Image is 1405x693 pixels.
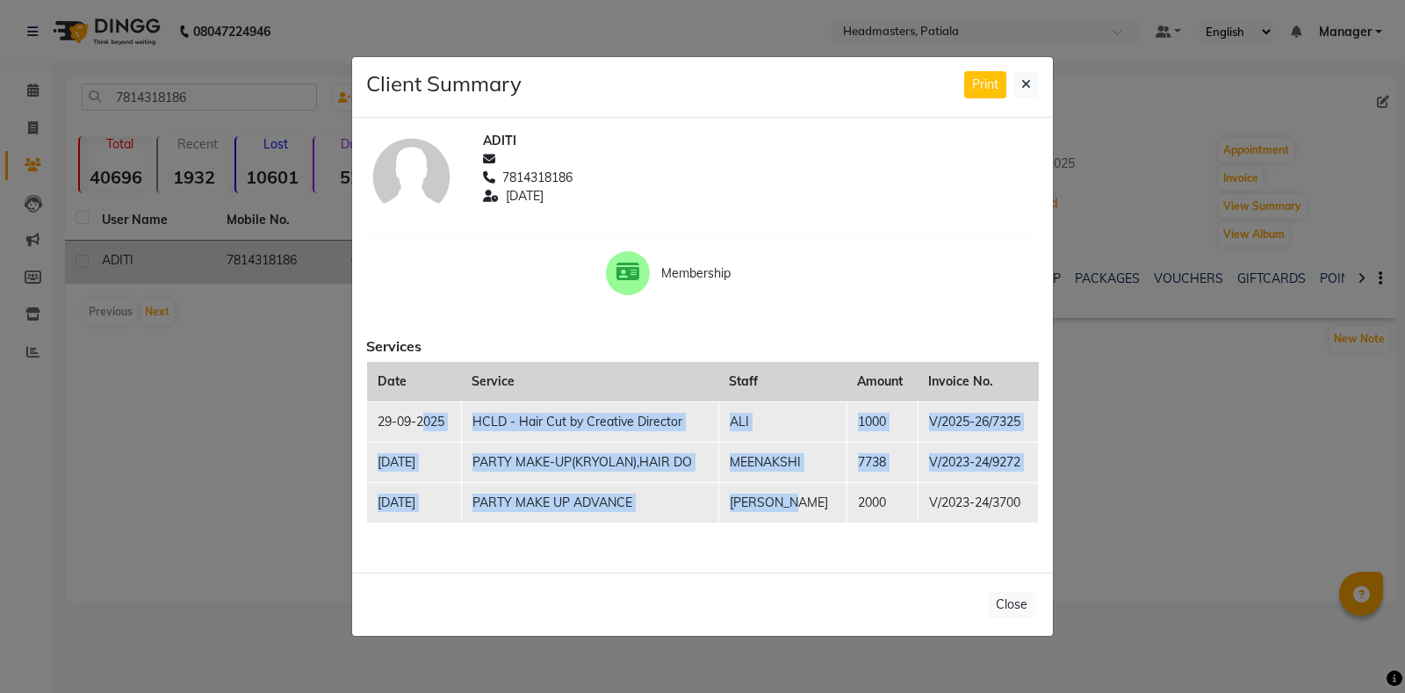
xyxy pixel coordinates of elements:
[918,362,1038,402] th: Invoice No.
[847,483,918,523] td: 2000
[918,443,1038,483] td: V/2023-24/9272
[964,71,1006,98] button: Print
[461,402,718,443] td: HCLD - Hair Cut by Creative Director
[506,187,544,206] span: [DATE]
[918,483,1038,523] td: V/2023-24/3700
[718,483,847,523] td: [PERSON_NAME]
[366,338,1039,355] h6: Services
[718,402,847,443] td: ALI
[367,402,462,443] td: 29-09-2025
[483,132,516,150] span: ADITI
[718,362,847,402] th: Staff
[847,443,918,483] td: 7738
[847,402,918,443] td: 1000
[918,402,1038,443] td: V/2025-26/7325
[718,443,847,483] td: MEENAKSHI
[988,591,1035,618] button: Close
[661,264,799,283] span: Membership
[366,71,522,97] h4: Client Summary
[502,169,573,187] span: 7814318186
[367,443,462,483] td: [DATE]
[461,443,718,483] td: PARTY MAKE-UP(KRYOLAN),HAIR DO
[847,362,918,402] th: Amount
[461,483,718,523] td: PARTY MAKE UP ADVANCE
[367,362,462,402] th: Date
[367,483,462,523] td: [DATE]
[461,362,718,402] th: Service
